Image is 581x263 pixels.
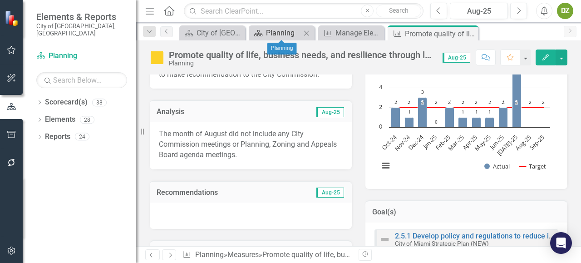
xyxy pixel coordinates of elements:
text: [DATE]-25 [495,133,519,157]
div: Promote quality of life, business needs, and resilience through land development regulations (leg... [405,28,476,40]
text: 1 [488,109,491,115]
div: Manage Elements [335,27,382,39]
a: Planning [195,250,224,259]
div: Aug-25 [453,6,505,17]
div: Open Intercom Messenger [550,232,572,254]
path: Feb-25, 2. Actual. [445,108,454,128]
a: Scorecard(s) [45,97,88,108]
path: Oct-24, 2. Actual. [391,108,400,128]
div: Planning [267,43,297,55]
text: Dec-24 [407,133,426,152]
a: Reports [45,132,70,142]
a: Planning [36,51,127,61]
text: Mar-25 [446,133,465,152]
path: Jun-25, 2. Actual. [499,108,508,128]
path: Apr-25, 1. Actual. [472,118,481,128]
text: Jan-25 [421,133,439,151]
a: Measures [227,250,259,259]
button: Aug-25 [450,3,508,19]
text: 2 [502,99,504,105]
div: 24 [75,133,89,141]
h3: Recommendations [157,189,285,197]
div: 38 [92,99,107,106]
img: ClearPoint Strategy [5,10,20,26]
div: » » [182,250,352,260]
text: 1 [462,109,464,115]
button: View chart menu, Chart [379,159,392,172]
text: 0 [435,119,438,125]
text: 0 [379,122,382,130]
svg: Interactive chart [374,44,555,180]
div: City of [GEOGRAPHIC_DATA] [197,27,243,39]
div: 28 [80,116,94,124]
h3: Analysis [157,108,249,116]
path: May-25, 1. Actual. [485,118,494,128]
button: Search [376,5,421,17]
text: 3 [421,89,424,95]
path: Nov-24, 1. Actual. [405,118,414,128]
a: Elements [45,114,75,125]
div: Planning [266,27,301,39]
text: Oct-24 [380,133,399,152]
img: Not Defined [379,234,390,245]
img: Caution [150,50,164,65]
a: Planning [251,27,301,39]
text: 1 [475,109,478,115]
p: The month of August did not include any City Commission meetings or Planning, Zoning and Appeals ... [159,129,343,160]
text: 2 [475,99,478,105]
path: Dec-24, 3. Actual. [418,98,427,128]
div: Planning [169,60,433,67]
div: Promote quality of life, business needs, and resilience through land development regulations (leg... [169,50,433,60]
text: 2 [435,99,438,105]
text: 2 [408,99,410,105]
input: Search ClearPoint... [184,3,423,19]
text: 1 [408,109,411,115]
input: Search Below... [36,72,127,88]
small: City of Miami Strategic Plan (NEW) [395,240,489,247]
text: 2 [542,99,545,105]
text: 2 [394,99,397,105]
text: Nov-24 [393,133,412,153]
text: 2 [488,99,491,105]
text: 2 [515,99,518,105]
text: 2 [448,99,451,105]
text: Apr-25 [461,133,479,151]
text: 2 [421,99,424,105]
div: Chart. Highcharts interactive chart. [374,44,558,180]
span: Search [389,7,409,14]
a: City of [GEOGRAPHIC_DATA] [182,27,243,39]
span: Aug-25 [443,53,470,63]
text: 2 [448,99,451,105]
a: Manage Elements [320,27,382,39]
text: 4 [379,83,383,91]
text: Jun-25 [487,133,506,151]
text: 2 [529,99,532,105]
text: Sep-25 [527,133,546,152]
path: Mar-25, 1. Actual. [458,118,468,128]
button: DZ [557,3,573,19]
text: Aug-25 [514,133,533,152]
button: Show Actual [484,162,510,170]
span: Aug-25 [316,188,344,198]
text: Feb-25 [433,133,452,152]
g: Target, series 2 of 2. Line with 12 data points. [394,106,546,109]
text: 2 [462,99,464,105]
text: 2 [502,99,505,105]
path: Jul-25, 8. Actual. [512,49,522,128]
h3: Goal(s) [372,208,561,216]
text: May-25 [473,133,492,153]
button: Show Target [520,162,546,170]
span: Aug-25 [316,107,344,117]
text: 2 [379,103,382,111]
small: City of [GEOGRAPHIC_DATA], [GEOGRAPHIC_DATA] [36,22,127,37]
span: Elements & Reports [36,11,127,22]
